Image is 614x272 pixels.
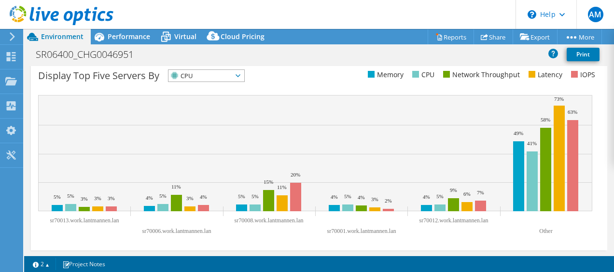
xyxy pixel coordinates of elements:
[238,193,245,199] text: 5%
[67,193,74,199] text: 5%
[277,184,287,190] text: 11%
[186,195,194,201] text: 3%
[474,29,513,44] a: Share
[54,194,61,200] text: 5%
[327,228,396,234] text: sr70001.work.lantmannen.lan
[50,217,119,224] text: sr70013.work.lantmannen.lan
[221,32,265,41] span: Cloud Pricing
[513,29,558,44] a: Export
[527,140,537,146] text: 41%
[514,130,523,136] text: 49%
[108,32,150,41] span: Performance
[94,195,101,201] text: 3%
[159,193,167,199] text: 5%
[264,179,273,185] text: 15%
[108,195,115,201] text: 3%
[477,190,484,195] text: 7%
[567,48,600,61] a: Print
[541,117,550,122] text: 58%
[358,194,365,200] text: 4%
[146,195,153,201] text: 4%
[81,196,88,202] text: 3%
[569,69,595,80] li: IOPS
[235,217,304,224] text: sr70008.work.lantmannen.lan
[441,69,520,80] li: Network Throughput
[526,69,562,80] li: Latency
[171,184,181,190] text: 11%
[56,258,112,270] a: Project Notes
[410,69,434,80] li: CPU
[539,228,552,234] text: Other
[557,29,602,44] a: More
[200,194,207,200] text: 4%
[41,32,84,41] span: Environment
[371,196,378,202] text: 3%
[463,191,471,197] text: 6%
[554,96,564,102] text: 73%
[331,194,338,200] text: 4%
[385,198,392,204] text: 2%
[428,29,474,44] a: Reports
[436,193,444,199] text: 5%
[31,49,149,60] h1: SR06400_CHG0046951
[450,187,457,193] text: 9%
[174,32,196,41] span: Virtual
[528,10,536,19] svg: \n
[291,172,300,177] text: 20%
[142,228,211,234] text: sr70006.work.lantmannen.lan
[344,193,351,199] text: 5%
[568,109,577,115] text: 63%
[365,69,404,80] li: Memory
[588,7,603,22] span: AM
[168,70,232,82] span: CPU
[419,217,488,224] text: sr70012.work.lantmannen.lan
[26,258,56,270] a: 2
[423,194,430,200] text: 4%
[251,193,259,199] text: 5%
